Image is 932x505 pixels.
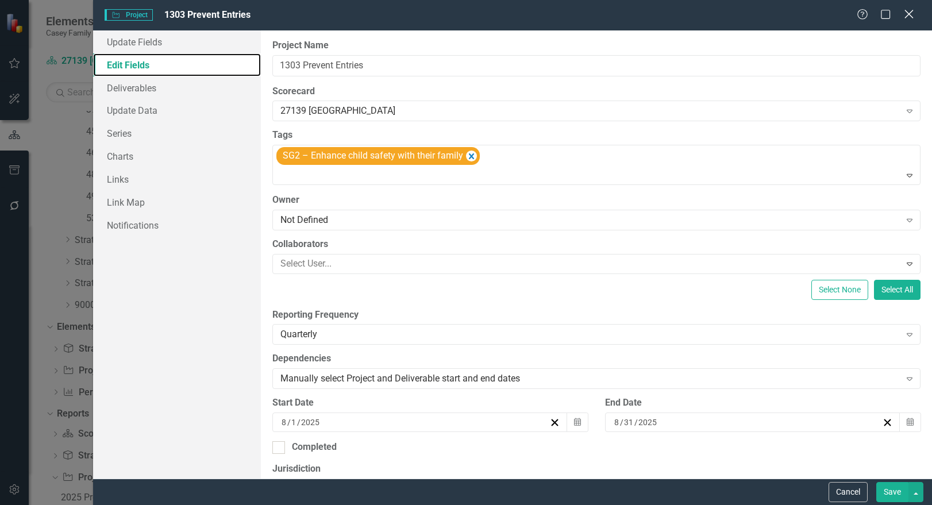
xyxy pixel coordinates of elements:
a: Links [93,168,261,191]
a: Edit Fields [93,53,261,76]
div: Completed [292,441,337,454]
label: Reporting Frequency [272,309,921,322]
div: Quarterly [280,328,900,341]
div: Remove [object Object] [466,151,477,161]
div: Manually select Project and Deliverable start and end dates [280,372,900,386]
label: Tags [272,129,921,142]
button: Cancel [829,482,868,502]
span: Project [105,9,152,21]
label: Project Name [272,39,921,52]
button: Save [876,482,908,502]
span: / [287,417,291,427]
label: Collaborators [272,238,921,251]
label: Dependencies [272,352,921,365]
a: Link Map [93,191,261,214]
div: End Date [605,396,921,410]
button: Select All [874,280,921,300]
a: Deliverables [93,76,261,99]
a: Update Data [93,99,261,122]
span: / [634,417,638,427]
button: Select None [811,280,868,300]
span: / [620,417,623,427]
span: / [297,417,301,427]
div: 27139 [GEOGRAPHIC_DATA] [280,105,900,118]
label: Owner [272,194,921,207]
div: Not Defined [280,213,900,226]
a: Series [93,122,261,145]
label: Jurisdiction [272,462,921,476]
input: Project Name [272,55,921,76]
span: SG2 – Enhance child safety with their family [283,150,463,161]
a: Notifications [93,214,261,237]
a: Update Fields [93,30,261,53]
a: Charts [93,145,261,168]
label: Scorecard [272,85,921,98]
span: 1303 Prevent Entries [164,9,251,20]
div: Start Date [272,396,588,410]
